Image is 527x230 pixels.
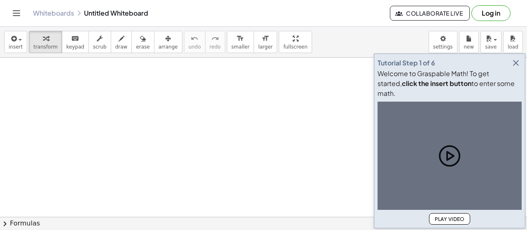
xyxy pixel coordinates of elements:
[66,44,84,50] span: keypad
[480,31,501,53] button: save
[62,31,89,53] button: keyboardkeypad
[33,44,58,50] span: transform
[33,9,74,17] a: Whiteboards
[227,31,254,53] button: format_sizesmaller
[131,31,154,53] button: erase
[378,58,435,68] div: Tutorial Step 1 of 6
[211,34,219,44] i: redo
[154,31,182,53] button: arrange
[283,44,307,50] span: fullscreen
[4,31,27,53] button: insert
[9,44,23,50] span: insert
[508,44,518,50] span: load
[210,44,221,50] span: redo
[429,31,457,53] button: settings
[159,44,178,50] span: arrange
[184,31,205,53] button: undoundo
[115,44,128,50] span: draw
[231,44,250,50] span: smaller
[485,44,497,50] span: save
[279,31,312,53] button: fullscreen
[189,44,201,50] span: undo
[191,34,198,44] i: undo
[261,34,269,44] i: format_size
[471,5,511,21] button: Log in
[459,31,479,53] button: new
[397,9,463,17] span: Collaborate Live
[10,7,23,20] button: Toggle navigation
[258,44,273,50] span: larger
[254,31,277,53] button: format_sizelarger
[429,213,470,225] button: Play Video
[93,44,107,50] span: scrub
[434,216,465,222] span: Play Video
[378,69,522,98] div: Welcome to Graspable Math! To get started, to enter some math.
[71,34,79,44] i: keyboard
[29,31,62,53] button: transform
[464,44,474,50] span: new
[433,44,453,50] span: settings
[402,79,471,88] b: click the insert button
[390,6,470,21] button: Collaborate Live
[205,31,225,53] button: redoredo
[503,31,523,53] button: load
[111,31,132,53] button: draw
[136,44,149,50] span: erase
[89,31,111,53] button: scrub
[236,34,244,44] i: format_size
